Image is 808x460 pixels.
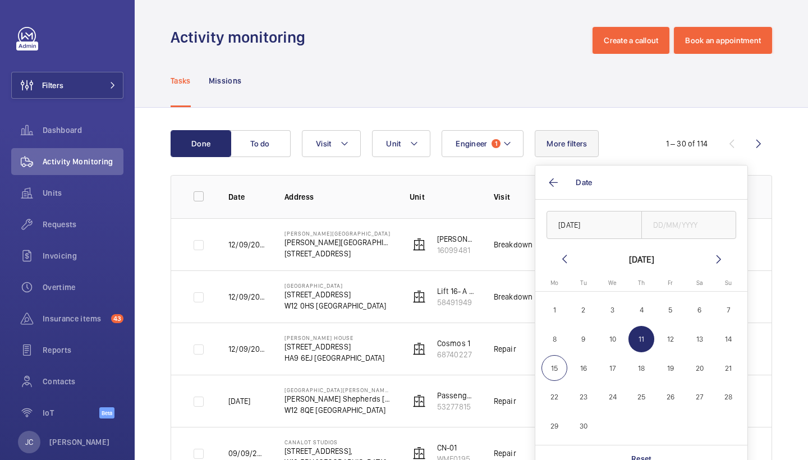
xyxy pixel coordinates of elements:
[627,383,656,412] button: September 25, 2025
[598,296,627,325] button: September 3, 2025
[571,355,597,381] span: 16
[580,279,587,287] span: Tu
[666,138,708,149] div: 1 – 30 of 114
[228,448,267,459] p: 09/09/2025
[442,130,524,157] button: Engineer1
[437,297,476,308] p: 58491949
[284,352,385,364] p: HA9 6EJ [GEOGRAPHIC_DATA]
[437,245,476,256] p: 16099481
[571,326,597,352] span: 9
[638,279,645,287] span: Th
[541,297,568,324] span: 1
[284,393,392,404] p: [PERSON_NAME] Shepherds [PERSON_NAME],
[686,297,713,324] span: 6
[494,395,516,407] p: Repair
[541,384,568,411] span: 22
[627,325,656,354] button: September 11, 2025
[228,291,267,302] p: 12/09/2025
[668,279,673,287] span: Fr
[284,439,387,445] p: Canalot Studios
[627,353,656,383] button: September 18, 2025
[410,191,476,203] p: Unit
[628,384,655,411] span: 25
[494,448,516,459] p: Repair
[11,72,123,99] button: Filters
[316,139,331,148] span: Visit
[656,296,685,325] button: September 5, 2025
[547,139,587,148] span: More filters
[685,353,714,383] button: September 20, 2025
[599,326,626,352] span: 10
[569,325,598,354] button: September 9, 2025
[540,412,569,441] button: September 29, 2025
[547,211,642,239] input: DD/MM/YYYY
[43,156,123,167] span: Activity Monitoring
[171,75,191,86] p: Tasks
[656,325,685,354] button: September 12, 2025
[569,383,598,412] button: September 23, 2025
[228,239,267,250] p: 12/09/2025
[576,178,592,187] span: Date
[714,383,743,412] button: September 28, 2025
[598,325,627,354] button: September 10, 2025
[209,75,242,86] p: Missions
[437,401,476,412] p: 53277815
[540,325,569,354] button: September 8, 2025
[494,291,533,302] p: Breakdown
[43,187,123,199] span: Units
[628,297,655,324] span: 4
[43,250,123,261] span: Invoicing
[284,445,387,457] p: [STREET_ADDRESS],
[412,342,426,356] img: elevator.svg
[284,404,392,416] p: W12 8QE [GEOGRAPHIC_DATA]
[569,353,598,383] button: September 16, 2025
[535,130,599,157] button: More filters
[715,326,742,352] span: 14
[492,139,501,148] span: 1
[685,296,714,325] button: September 6, 2025
[43,125,123,136] span: Dashboard
[494,239,533,250] p: Breakdown
[437,390,476,401] p: Passenger Lift A
[171,27,312,48] h1: Activity monitoring
[43,344,123,356] span: Reports
[598,353,627,383] button: September 17, 2025
[284,191,392,203] p: Address
[43,407,99,418] span: IoT
[599,384,626,411] span: 24
[25,436,33,448] p: JC
[656,353,685,383] button: September 19, 2025
[43,313,107,324] span: Insurance items
[571,413,597,439] span: 30
[641,211,737,239] input: DD/MM/YYYY
[284,248,392,259] p: [STREET_ADDRESS]
[715,384,742,411] span: 28
[540,296,569,325] button: September 1, 2025
[43,219,123,230] span: Requests
[628,326,655,352] span: 11
[658,384,684,411] span: 26
[111,314,123,323] span: 43
[494,191,538,203] p: Visit
[725,279,732,287] span: Su
[658,297,684,324] span: 5
[230,130,291,157] button: To do
[696,279,703,287] span: Sa
[412,394,426,408] img: elevator.svg
[437,338,472,349] p: Cosmos 1
[171,130,231,157] button: Done
[541,326,568,352] span: 8
[628,355,655,381] span: 18
[714,296,743,325] button: September 7, 2025
[686,355,713,381] span: 20
[284,289,387,300] p: [STREET_ADDRESS]
[550,279,558,287] span: Mo
[656,383,685,412] button: September 26, 2025
[571,384,597,411] span: 23
[437,286,476,297] p: Lift 16- A Block West (LH) building 201
[456,139,487,148] span: Engineer
[284,237,392,248] p: [PERSON_NAME][GEOGRAPHIC_DATA]
[42,80,63,91] span: Filters
[627,296,656,325] button: September 4, 2025
[569,296,598,325] button: September 2, 2025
